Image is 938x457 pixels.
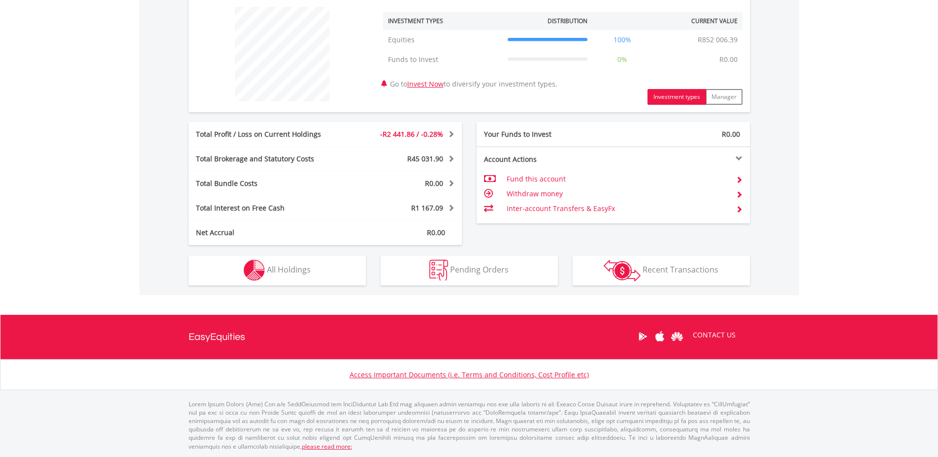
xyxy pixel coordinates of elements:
[651,321,669,352] a: Apple
[427,228,445,237] span: R0.00
[643,264,718,275] span: Recent Transactions
[302,442,352,451] a: please read more:
[383,30,503,50] td: Equities
[592,50,652,69] td: 0%
[647,89,706,105] button: Investment types
[189,203,348,213] div: Total Interest on Free Cash
[189,228,348,238] div: Net Accrual
[189,129,348,139] div: Total Profit / Loss on Current Holdings
[189,315,245,359] a: EasyEquities
[407,79,444,89] a: Invest Now
[477,154,614,164] div: Account Actions
[407,154,443,163] span: R45 031.90
[507,201,728,216] td: Inter-account Transfers & EasyFx
[669,321,686,352] a: Huawei
[383,50,503,69] td: Funds to Invest
[450,264,509,275] span: Pending Orders
[383,12,503,30] th: Investment Types
[376,2,750,105] div: Go to to diversify your investment types.
[507,172,728,186] td: Fund this account
[592,30,652,50] td: 100%
[693,30,743,50] td: R852 006.39
[706,89,743,105] button: Manager
[189,179,348,188] div: Total Bundle Costs
[267,264,311,275] span: All Holdings
[573,256,750,285] button: Recent Transactions
[604,260,641,281] img: transactions-zar-wht.png
[189,256,366,285] button: All Holdings
[507,186,728,201] td: Withdraw money
[429,260,448,281] img: pending_instructions-wht.png
[381,256,558,285] button: Pending Orders
[686,321,743,349] a: CONTACT US
[380,129,443,139] span: -R2 441.86 / -0.28%
[411,203,443,213] span: R1 167.09
[652,12,743,30] th: Current Value
[350,370,589,379] a: Access Important Documents (i.e. Terms and Conditions, Cost Profile etc)
[244,260,265,281] img: holdings-wht.png
[477,129,614,139] div: Your Funds to Invest
[714,50,743,69] td: R0.00
[634,321,651,352] a: Google Play
[189,400,750,451] p: Lorem Ipsum Dolors (Ame) Con a/e SeddOeiusmod tem InciDiduntut Lab Etd mag aliquaen admin veniamq...
[722,129,740,139] span: R0.00
[548,17,587,25] div: Distribution
[189,154,348,164] div: Total Brokerage and Statutory Costs
[425,179,443,188] span: R0.00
